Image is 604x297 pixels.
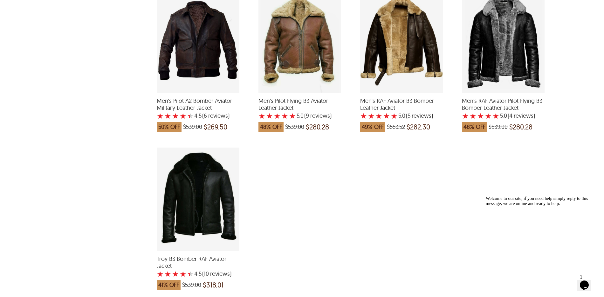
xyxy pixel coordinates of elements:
span: $318.01 [203,282,223,288]
span: Men's RAF Aviator B3 Bomber Leather Jacket [360,97,443,111]
span: Welcome to our site, if you need help simply reply to this message, we are online and ready to help. [3,3,105,12]
label: 3 rating [477,113,484,119]
label: 5 rating [289,113,296,119]
label: 1 rating [462,113,469,119]
label: 2 rating [470,113,477,119]
label: 5 rating [187,271,194,277]
iframe: chat widget [577,272,598,291]
label: 4.5 [194,113,202,119]
span: (4 [508,113,512,119]
span: $269.50 [204,124,227,130]
span: reviews [512,113,533,119]
span: $553.52 [387,124,405,130]
label: 5.0 [297,113,304,119]
label: 2 rating [368,113,375,119]
span: $280.28 [306,124,329,130]
label: 2 rating [164,113,171,119]
span: (5 [406,113,410,119]
span: ) [406,113,433,119]
label: 2 rating [266,113,273,119]
span: Troy B3 Bomber RAF Aviator Jacket [157,255,239,269]
div: Welcome to our site, if you need help simply reply to this message, we are online and ready to help. [3,3,117,13]
label: 5.0 [500,113,507,119]
span: $280.28 [509,124,532,130]
a: Troy B3 Bomber RAF Aviator Jacket with a 4.5 Star Rating 10 Product Review which was at a price o... [157,247,239,293]
label: 1 rating [157,271,164,277]
label: 4 rating [281,113,288,119]
a: Men's Pilot A2 Bomber Aviator Military Leather Jacket with a 4.5 Star Rating 6 Product Review whi... [157,89,239,135]
label: 4 rating [383,113,390,119]
a: Men's RAF Aviator B3 Bomber Leather Jacket with a 5 Star Rating 5 Product Review which was at a p... [360,89,443,135]
span: 50% OFF [157,122,182,132]
span: 48% OFF [258,122,284,132]
span: 41% OFF [157,280,181,290]
span: (10 [202,271,209,277]
span: Men's Pilot A2 Bomber Aviator Military Leather Jacket [157,97,239,111]
span: reviews [410,113,431,119]
label: 4 rating [485,113,492,119]
span: reviews [207,113,228,119]
span: 49% OFF [360,122,385,132]
label: 1 rating [258,113,265,119]
span: $539.00 [489,124,508,130]
span: reviews [309,113,330,119]
label: 5 rating [492,113,499,119]
label: 4 rating [180,271,187,277]
label: 1 rating [157,113,164,119]
a: Men's RAF Aviator Pilot Flying B3 Bomber Leather Jacket with a 5 Star Rating 4 Product Review whi... [462,89,545,135]
a: Men's Pilot Flying B3 Aviator Leather Jacket with a 4.999999999999999 Star Rating 9 Product Revie... [258,89,341,135]
iframe: chat widget [483,194,598,268]
span: $282.30 [407,124,430,130]
span: Men's Pilot Flying B3 Aviator Leather Jacket [258,97,341,111]
span: ) [304,113,332,119]
label: 5 rating [187,113,194,119]
label: 3 rating [172,271,179,277]
label: 3 rating [172,113,179,119]
label: 3 rating [375,113,382,119]
span: ) [202,271,231,277]
label: 1 rating [360,113,367,119]
label: 5 rating [391,113,398,119]
label: 2 rating [164,271,171,277]
span: $539.00 [183,124,202,130]
span: Men's RAF Aviator Pilot Flying B3 Bomber Leather Jacket [462,97,545,111]
span: reviews [209,271,230,277]
label: 5.0 [398,113,405,119]
span: 48% OFF [462,122,487,132]
span: ) [508,113,535,119]
span: $539.00 [285,124,304,130]
span: (9 [304,113,309,119]
span: $539.00 [182,282,201,288]
span: (6 [202,113,207,119]
label: 4.5 [194,271,202,277]
span: ) [202,113,230,119]
label: 3 rating [274,113,281,119]
label: 4 rating [180,113,187,119]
